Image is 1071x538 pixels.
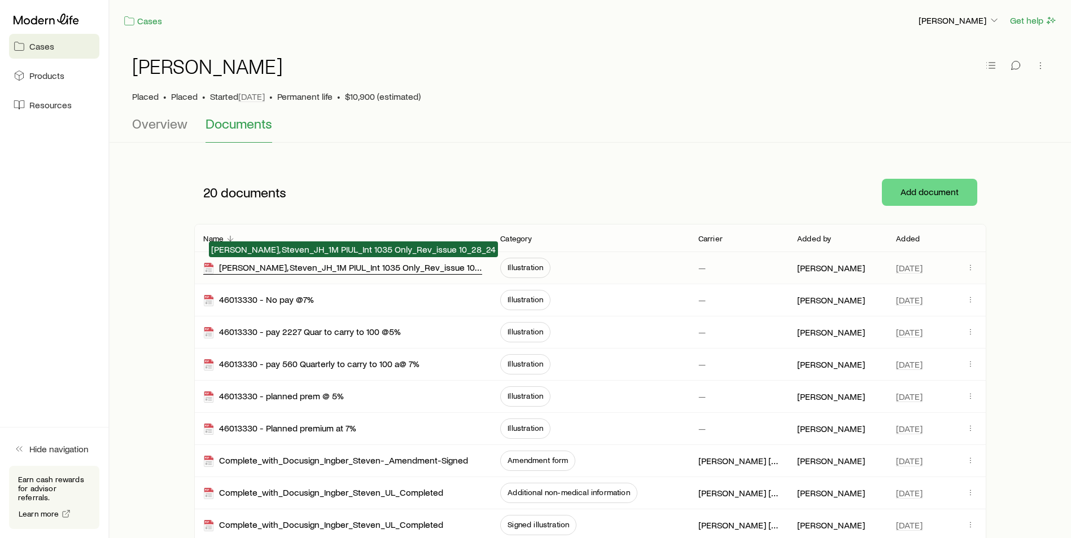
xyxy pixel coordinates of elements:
span: Illustration [508,359,543,368]
p: [PERSON_NAME] [797,262,865,274]
span: • [337,91,340,102]
span: • [202,91,206,102]
span: [DATE] [896,294,923,306]
p: Earn cash rewards for advisor referrals. [18,475,90,502]
span: [DATE] [896,455,923,466]
span: Placed [171,91,198,102]
button: [PERSON_NAME] [918,14,1000,28]
span: Amendment form [508,456,568,465]
span: • [163,91,167,102]
button: Hide navigation [9,436,99,461]
p: [PERSON_NAME] [797,359,865,370]
p: Name [203,234,224,243]
div: 46013330 - Planned premium at 7% [203,422,356,435]
p: — [698,423,706,434]
p: [PERSON_NAME] [797,391,865,402]
div: Complete_with_Docusign_Ingber_Steven_UL_Completed [203,487,443,500]
span: • [269,91,273,102]
p: Added [896,234,920,243]
div: 46013330 - pay 560 Quarterly to carry to 100 a@ 7% [203,358,419,371]
span: $10,900 (estimated) [345,91,421,102]
span: Illustration [508,391,543,400]
span: Illustration [508,327,543,336]
span: [DATE] [896,423,923,434]
p: Started [210,91,265,102]
span: [DATE] [896,359,923,370]
p: [PERSON_NAME] [919,15,1000,26]
p: Added by [797,234,831,243]
h1: [PERSON_NAME] [132,55,283,77]
div: 46013330 - planned prem @ 5% [203,390,344,403]
button: Get help [1009,14,1057,27]
p: [PERSON_NAME] [797,487,865,499]
p: — [698,359,706,370]
span: Documents [206,116,272,131]
div: Complete_with_Docusign_Ingber_Steven_UL_Completed [203,519,443,532]
p: [PERSON_NAME] [PERSON_NAME] [698,519,779,531]
p: [PERSON_NAME] [797,423,865,434]
a: Cases [9,34,99,59]
div: Case details tabs [132,116,1048,143]
p: [PERSON_NAME] [797,294,865,306]
span: Illustration [508,295,543,304]
p: Carrier [698,234,723,243]
p: — [698,262,706,274]
span: Overview [132,116,187,131]
p: — [698,391,706,402]
p: [PERSON_NAME] [797,519,865,531]
div: 46013330 - No pay @7% [203,294,314,307]
p: Placed [132,91,159,102]
span: [DATE] [896,391,923,402]
p: [PERSON_NAME] [797,327,865,338]
span: [DATE] [896,519,923,531]
p: — [698,294,706,306]
div: Earn cash rewards for advisor referrals.Learn more [9,466,99,529]
div: [PERSON_NAME], Steven_JH_1M PIUL_Int 1035 Only_Rev_issue 10_28_24 [203,262,482,275]
a: Products [9,63,99,88]
p: [PERSON_NAME] [PERSON_NAME] [698,455,779,466]
p: — [698,327,706,338]
span: documents [221,184,286,200]
span: Hide navigation [29,443,89,455]
a: Resources [9,92,99,117]
span: Products [29,70,64,81]
button: Add document [882,179,977,206]
span: Additional non-medical information [508,488,630,497]
span: Cases [29,41,54,52]
span: Permanent life [277,91,333,102]
span: [DATE] [896,262,923,274]
span: 20 [203,184,217,200]
span: [DATE] [238,91,265,102]
span: Illustration [508,424,543,433]
div: 46013330 - pay 2227 Quar to carry to 100 @5% [203,326,401,339]
p: [PERSON_NAME] [797,455,865,466]
div: Complete_with_Docusign_Ingber_Steven-_Amendment-Signed [203,455,468,468]
span: [DATE] [896,487,923,499]
p: [PERSON_NAME] [PERSON_NAME] [698,487,779,499]
p: Category [500,234,532,243]
span: Illustration [508,263,543,272]
a: Cases [123,15,163,28]
span: Resources [29,99,72,111]
span: Signed illustration [508,520,569,529]
span: Learn more [19,510,59,518]
span: [DATE] [896,327,923,338]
